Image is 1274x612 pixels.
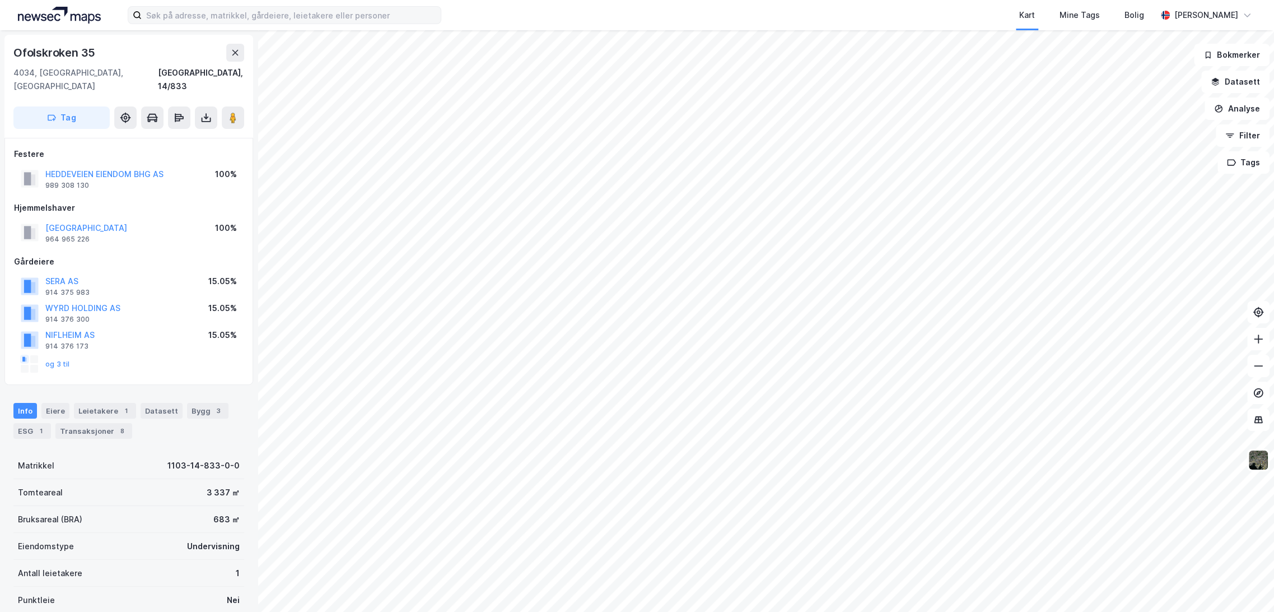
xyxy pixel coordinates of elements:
[18,594,55,607] div: Punktleie
[45,288,90,297] div: 914 375 983
[1217,151,1270,174] button: Tags
[208,328,237,342] div: 15.05%
[1174,8,1238,22] div: [PERSON_NAME]
[1019,8,1035,22] div: Kart
[213,405,224,416] div: 3
[120,405,132,416] div: 1
[208,275,237,288] div: 15.05%
[13,44,97,62] div: Ofolskroken 35
[18,567,82,580] div: Antall leietakere
[167,459,240,472] div: 1103-14-833-0-0
[13,66,158,93] div: 4034, [GEOGRAPHIC_DATA], [GEOGRAPHIC_DATA]
[158,66,244,93] div: [GEOGRAPHIC_DATA], 14/833
[187,540,240,553] div: Undervisning
[18,486,63,499] div: Tomteareal
[215,221,237,235] div: 100%
[187,403,228,419] div: Bygg
[13,106,110,129] button: Tag
[141,403,183,419] div: Datasett
[1060,8,1100,22] div: Mine Tags
[18,7,101,24] img: logo.a4113a55bc3d86da70a041830d287a7e.svg
[116,425,128,437] div: 8
[74,403,136,419] div: Leietakere
[41,403,69,419] div: Eiere
[13,423,51,439] div: ESG
[208,302,237,315] div: 15.05%
[1218,558,1274,612] iframe: Chat Widget
[1216,124,1270,147] button: Filter
[14,201,244,215] div: Hjemmelshaver
[236,567,240,580] div: 1
[18,513,82,526] div: Bruksareal (BRA)
[14,255,244,268] div: Gårdeiere
[45,315,90,324] div: 914 376 300
[213,513,240,526] div: 683 ㎡
[1205,98,1270,120] button: Analyse
[215,168,237,181] div: 100%
[18,540,74,553] div: Eiendomstype
[45,235,90,244] div: 964 965 226
[13,403,37,419] div: Info
[227,594,240,607] div: Nei
[55,423,132,439] div: Transaksjoner
[45,342,88,351] div: 914 376 173
[35,425,46,437] div: 1
[45,181,89,190] div: 989 308 130
[1201,71,1270,93] button: Datasett
[14,147,244,161] div: Festere
[1218,558,1274,612] div: Kontrollprogram for chat
[18,459,54,472] div: Matrikkel
[1124,8,1144,22] div: Bolig
[1194,44,1270,66] button: Bokmerker
[207,486,240,499] div: 3 337 ㎡
[1248,449,1269,471] img: 9k=
[142,7,441,24] input: Søk på adresse, matrikkel, gårdeiere, leietakere eller personer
